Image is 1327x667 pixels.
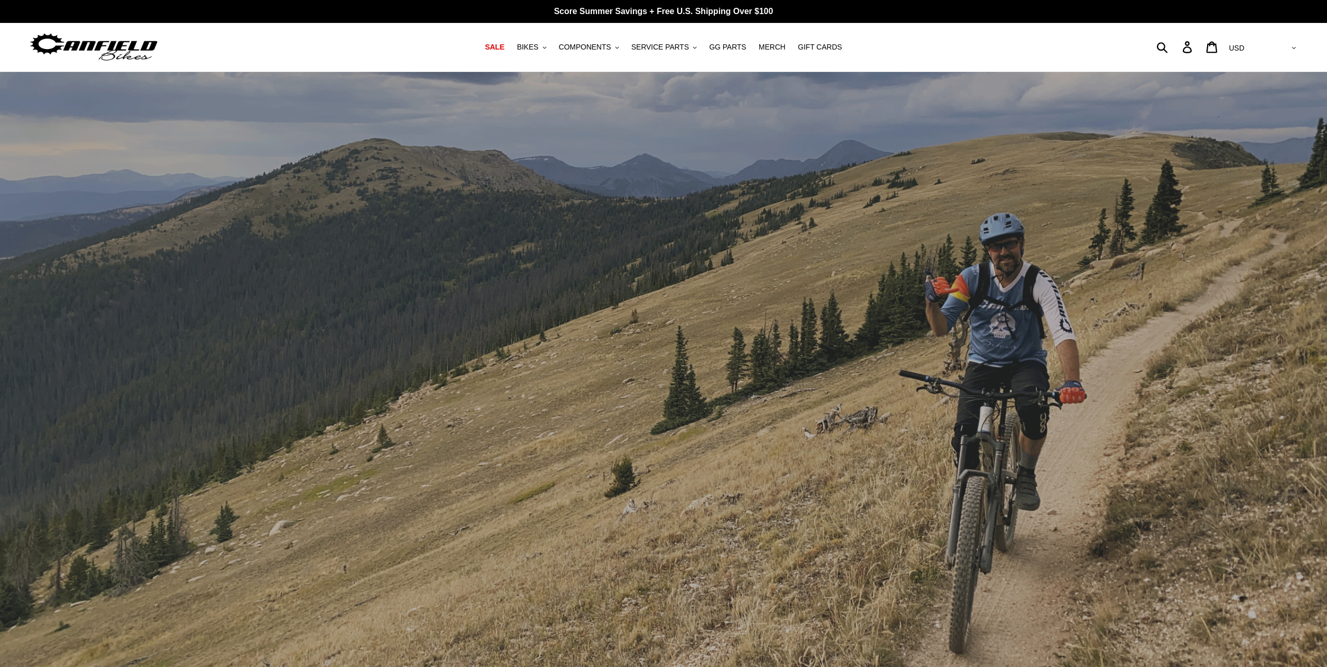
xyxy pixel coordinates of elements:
[512,40,551,54] button: BIKES
[554,40,624,54] button: COMPONENTS
[798,43,842,52] span: GIFT CARDS
[1162,35,1189,58] input: Search
[704,40,751,54] a: GG PARTS
[485,43,504,52] span: SALE
[709,43,746,52] span: GG PARTS
[29,31,159,64] img: Canfield Bikes
[793,40,847,54] a: GIFT CARDS
[559,43,611,52] span: COMPONENTS
[626,40,702,54] button: SERVICE PARTS
[517,43,538,52] span: BIKES
[753,40,790,54] a: MERCH
[759,43,785,52] span: MERCH
[480,40,509,54] a: SALE
[631,43,689,52] span: SERVICE PARTS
